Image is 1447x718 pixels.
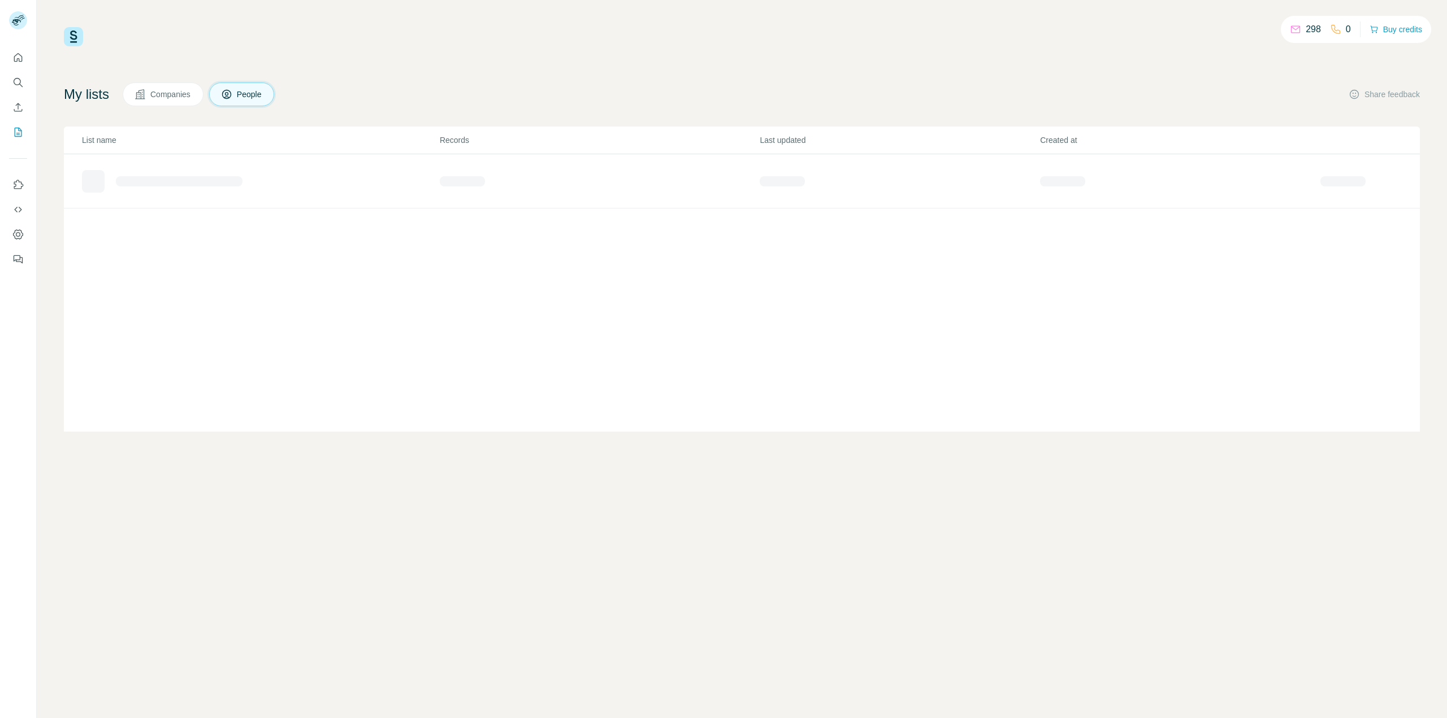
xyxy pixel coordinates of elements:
button: My lists [9,122,27,142]
img: Surfe Logo [64,27,83,46]
button: Buy credits [1370,21,1422,37]
h4: My lists [64,85,109,103]
button: Use Surfe on LinkedIn [9,175,27,195]
button: Enrich CSV [9,97,27,118]
button: Search [9,72,27,93]
p: 298 [1306,23,1321,36]
p: Records [440,134,759,146]
button: Dashboard [9,224,27,245]
p: 0 [1346,23,1351,36]
button: Share feedback [1349,89,1420,100]
button: Quick start [9,47,27,68]
button: Use Surfe API [9,199,27,220]
span: People [237,89,263,100]
p: List name [82,134,439,146]
span: Companies [150,89,192,100]
button: Feedback [9,249,27,269]
p: Last updated [760,134,1039,146]
p: Created at [1040,134,1319,146]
